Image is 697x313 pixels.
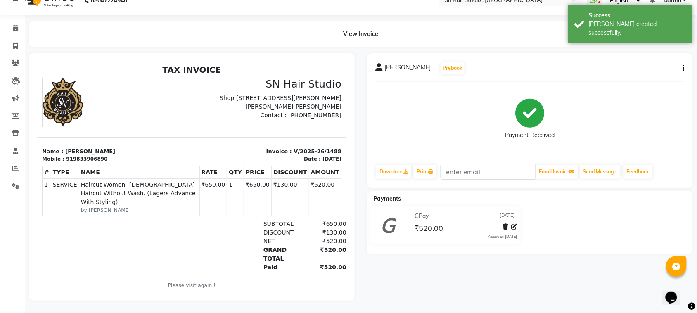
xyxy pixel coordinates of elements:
th: TYPE [14,105,42,117]
div: SUBTOTAL [221,158,266,167]
th: NAME [42,105,162,117]
h2: TAX INVOICE [5,3,304,13]
div: GRAND TOTAL [221,184,266,202]
input: enter email [441,164,536,180]
span: [PERSON_NAME] [384,63,431,75]
div: 919833906890 [29,94,70,101]
h3: SN Hair Studio [160,17,305,29]
p: Shop [STREET_ADDRESS][PERSON_NAME][PERSON_NAME][PERSON_NAME] [160,32,305,50]
div: Date : [267,94,284,101]
div: Success [589,11,686,20]
th: PRICE [207,105,235,117]
small: by [PERSON_NAME] [44,145,161,152]
p: Contact : [PHONE_NUMBER] [160,50,305,58]
div: ₹520.00 [265,175,309,184]
a: Feedback [624,165,653,179]
div: ₹130.00 [265,167,309,175]
div: ₹650.00 [265,158,309,167]
a: Download [376,165,412,179]
td: ₹650.00 [162,117,190,154]
th: # [5,105,14,117]
div: Payment Received [505,131,555,140]
div: DISCOUNT [221,167,266,175]
div: View Invoice [29,21,693,47]
div: ₹520.00 [265,184,309,202]
th: DISCOUNT [234,105,272,117]
th: RATE [162,105,190,117]
span: Payments [373,195,401,202]
div: NET [221,175,266,184]
span: ₹520.00 [414,223,443,235]
th: AMOUNT [272,105,304,117]
button: Send Message [580,165,620,179]
div: ₹520.00 [265,202,309,210]
div: [DATE] [285,94,304,101]
td: 1 [190,117,207,154]
td: ₹650.00 [207,117,235,154]
td: ₹520.00 [272,117,304,154]
div: Paid [221,202,266,210]
div: Mobile : [5,94,27,101]
button: Email Invoice [536,165,578,179]
p: Please visit again ! [5,220,304,228]
span: GPay [415,212,429,221]
th: QTY [190,105,207,117]
a: Print [413,165,436,179]
p: Name : [PERSON_NAME] [5,86,150,94]
button: Prebook [441,62,465,74]
iframe: chat widget [662,280,689,305]
div: Added on [DATE] [488,234,517,239]
p: Invoice : V/2025-26/1488 [160,86,305,94]
td: SERVICE [14,117,42,154]
span: Haircut Women -[DEMOGRAPHIC_DATA] Haircut Without Wash. (Lagers Advance With Styling) [44,119,161,145]
div: Bill created successfully. [589,20,686,37]
td: ₹130.00 [234,117,272,154]
td: 1 [5,117,14,154]
span: [DATE] [500,212,515,221]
